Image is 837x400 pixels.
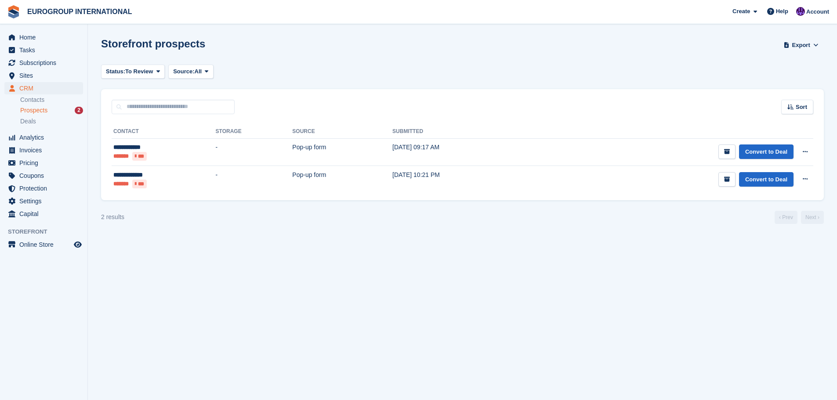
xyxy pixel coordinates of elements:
a: Prospects 2 [20,106,83,115]
td: Pop-up form [292,138,392,166]
a: menu [4,69,83,82]
span: CRM [19,82,72,94]
span: Capital [19,208,72,220]
td: - [216,166,293,193]
td: - [216,138,293,166]
span: Help [776,7,788,16]
span: Home [19,31,72,43]
th: Storage [216,125,293,139]
span: Create [732,7,750,16]
a: menu [4,44,83,56]
td: [DATE] 10:21 PM [392,166,533,193]
th: Source [292,125,392,139]
span: Pricing [19,157,72,169]
a: menu [4,82,83,94]
div: 2 [75,107,83,114]
a: Convert to Deal [739,144,794,159]
a: Convert to Deal [739,172,794,187]
a: menu [4,144,83,156]
a: Preview store [72,239,83,250]
th: Submitted [392,125,533,139]
a: menu [4,208,83,220]
span: Export [792,41,810,50]
a: menu [4,131,83,144]
a: Contacts [20,96,83,104]
span: To Review [125,67,153,76]
a: EUROGROUP INTERNATIONAL [24,4,136,19]
span: Status: [106,67,125,76]
nav: Page [773,211,826,224]
img: Calvin Tickner [796,7,805,16]
a: Next [801,211,824,224]
span: Source: [173,67,194,76]
td: Pop-up form [292,166,392,193]
a: menu [4,157,83,169]
button: Status: To Review [101,65,165,79]
a: menu [4,31,83,43]
button: Source: All [168,65,214,79]
span: Account [806,7,829,16]
span: Invoices [19,144,72,156]
span: Tasks [19,44,72,56]
span: Sort [796,103,807,112]
span: Settings [19,195,72,207]
span: Storefront [8,227,87,236]
span: All [195,67,202,76]
span: Coupons [19,169,72,182]
a: Previous [775,211,797,224]
span: Sites [19,69,72,82]
span: Deals [20,117,36,126]
a: Deals [20,117,83,126]
a: menu [4,182,83,195]
a: menu [4,195,83,207]
span: Protection [19,182,72,195]
img: stora-icon-8386f47178a22dfd0bd8f6a31ec36ba5ce8667c1dd55bd0f319d3a0aa187defe.svg [7,5,20,18]
span: Analytics [19,131,72,144]
span: Online Store [19,238,72,251]
span: Prospects [20,106,47,115]
h1: Storefront prospects [101,38,205,50]
a: menu [4,169,83,182]
div: 2 results [101,213,124,222]
a: menu [4,57,83,69]
th: Contact [112,125,216,139]
td: [DATE] 09:17 AM [392,138,533,166]
a: menu [4,238,83,251]
button: Export [782,38,820,52]
span: Subscriptions [19,57,72,69]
